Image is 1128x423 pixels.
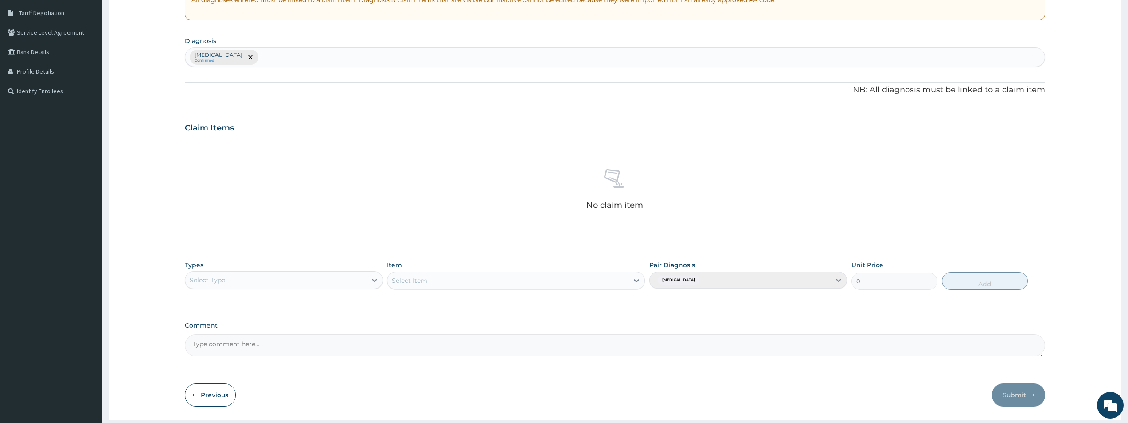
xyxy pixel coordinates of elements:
[992,383,1045,407] button: Submit
[649,261,695,269] label: Pair Diagnosis
[185,123,234,133] h3: Claim Items
[586,201,643,210] p: No claim item
[185,84,1045,96] p: NB: All diagnosis must be linked to a claim item
[46,50,149,61] div: Chat with us now
[185,36,216,45] label: Diagnosis
[190,276,225,285] div: Select Type
[185,322,1045,329] label: Comment
[4,242,169,273] textarea: Type your message and hit 'Enter'
[942,272,1028,290] button: Add
[185,383,236,407] button: Previous
[145,4,167,26] div: Minimize live chat window
[16,44,36,67] img: d_794563401_company_1708531726252_794563401
[51,112,122,202] span: We're online!
[185,261,203,269] label: Types
[851,261,883,269] label: Unit Price
[387,261,402,269] label: Item
[19,9,64,17] span: Tariff Negotiation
